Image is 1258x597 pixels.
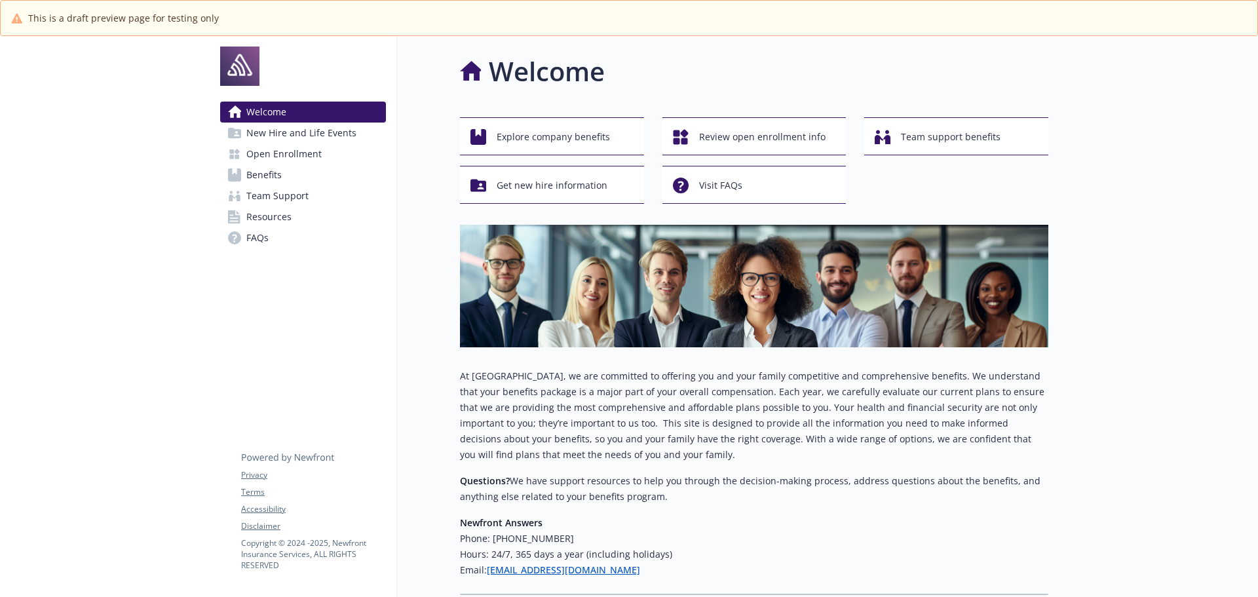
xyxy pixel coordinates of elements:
a: Team Support [220,185,386,206]
button: Visit FAQs [662,166,847,204]
p: We have support resources to help you through the decision-making process, address questions abou... [460,473,1048,505]
a: Privacy [241,469,385,481]
a: Accessibility [241,503,385,515]
span: Resources [246,206,292,227]
h6: Phone: [PHONE_NUMBER] [460,531,1048,547]
a: FAQs [220,227,386,248]
span: Open Enrollment [246,144,322,164]
button: Get new hire information [460,166,644,204]
span: Get new hire information [497,173,607,198]
span: Review open enrollment info [699,125,826,149]
span: Visit FAQs [699,173,742,198]
a: Welcome [220,102,386,123]
span: New Hire and Life Events [246,123,356,144]
span: Benefits [246,164,282,185]
a: Benefits [220,164,386,185]
span: This is a draft preview page for testing only [28,11,219,25]
a: Resources [220,206,386,227]
span: Welcome [246,102,286,123]
span: Team Support [246,185,309,206]
strong: Newfront Answers [460,516,543,529]
button: Team support benefits [864,117,1048,155]
p: Copyright © 2024 - 2025 , Newfront Insurance Services, ALL RIGHTS RESERVED [241,537,385,571]
h1: Welcome [489,52,605,91]
a: [EMAIL_ADDRESS][DOMAIN_NAME] [487,564,640,576]
img: overview page banner [460,225,1048,347]
button: Review open enrollment info [662,117,847,155]
h6: Hours: 24/7, 365 days a year (including holidays)​ [460,547,1048,562]
a: Disclaimer [241,520,385,532]
p: At [GEOGRAPHIC_DATA], we are committed to offering you and your family competitive and comprehens... [460,368,1048,463]
a: Terms [241,486,385,498]
h6: Email: [460,562,1048,578]
a: New Hire and Life Events [220,123,386,144]
a: Open Enrollment [220,144,386,164]
span: FAQs [246,227,269,248]
button: Explore company benefits [460,117,644,155]
strong: Questions? [460,474,510,487]
span: Team support benefits [901,125,1001,149]
span: Explore company benefits [497,125,610,149]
